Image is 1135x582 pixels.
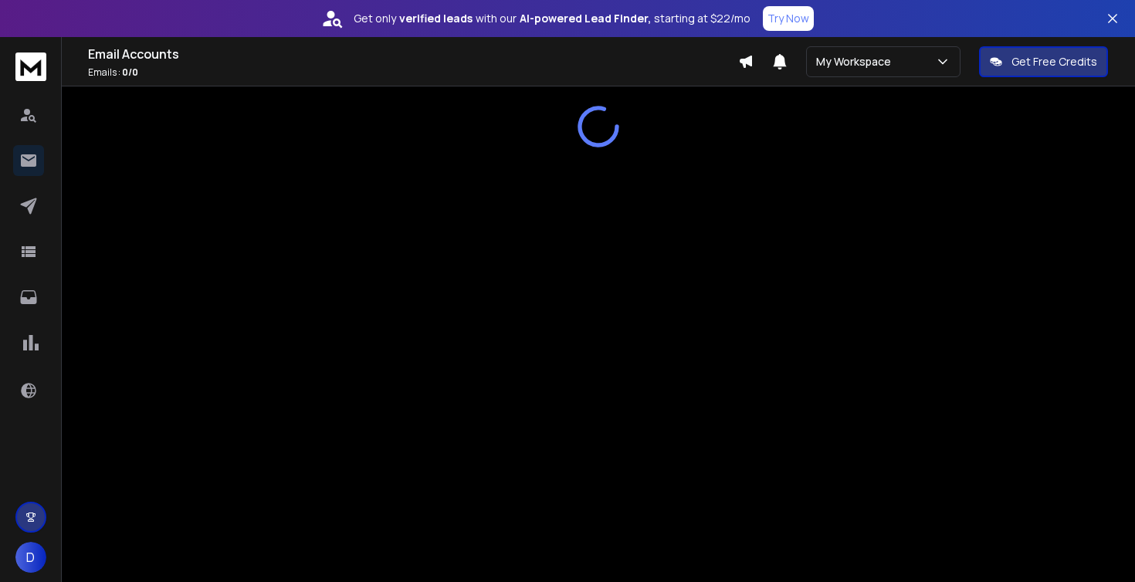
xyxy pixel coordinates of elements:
button: Try Now [763,6,814,31]
p: Get Free Credits [1011,54,1097,69]
span: 0 / 0 [122,66,138,79]
p: Try Now [767,11,809,26]
button: Get Free Credits [979,46,1108,77]
strong: verified leads [399,11,473,26]
p: My Workspace [816,54,897,69]
button: D [15,542,46,573]
img: logo [15,52,46,81]
p: Emails : [88,66,738,79]
h1: Email Accounts [88,45,738,63]
p: Get only with our starting at $22/mo [354,11,750,26]
strong: AI-powered Lead Finder, [520,11,651,26]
